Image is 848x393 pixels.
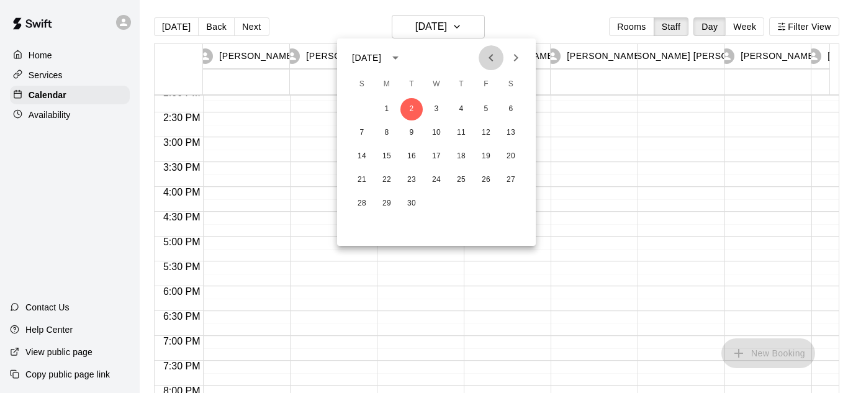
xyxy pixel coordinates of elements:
button: 14 [351,145,373,168]
button: 20 [500,145,522,168]
button: 3 [425,98,448,120]
span: Tuesday [400,72,423,97]
button: 11 [450,122,472,144]
span: Friday [475,72,497,97]
button: 2 [400,98,423,120]
span: Monday [376,72,398,97]
button: 8 [376,122,398,144]
button: 29 [376,192,398,215]
button: calendar view is open, switch to year view [385,47,406,68]
button: 17 [425,145,448,168]
button: 13 [500,122,522,144]
button: 15 [376,145,398,168]
button: 16 [400,145,423,168]
button: 27 [500,169,522,191]
button: 19 [475,145,497,168]
span: Thursday [450,72,472,97]
button: 12 [475,122,497,144]
button: Previous month [479,45,503,70]
span: Sunday [351,72,373,97]
button: 1 [376,98,398,120]
button: 6 [500,98,522,120]
button: 26 [475,169,497,191]
button: 23 [400,169,423,191]
button: 24 [425,169,448,191]
button: 30 [400,192,423,215]
button: 4 [450,98,472,120]
button: 5 [475,98,497,120]
button: 10 [425,122,448,144]
button: 7 [351,122,373,144]
button: 25 [450,169,472,191]
button: 18 [450,145,472,168]
button: Next month [503,45,528,70]
div: [DATE] [352,52,381,65]
span: Wednesday [425,72,448,97]
button: 21 [351,169,373,191]
span: Saturday [500,72,522,97]
button: 22 [376,169,398,191]
button: 9 [400,122,423,144]
button: 28 [351,192,373,215]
